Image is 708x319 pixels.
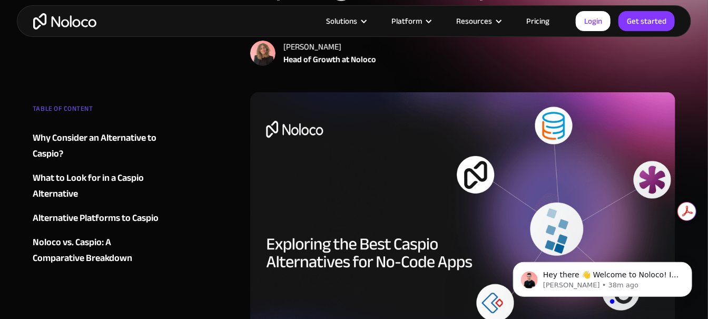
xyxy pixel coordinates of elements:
[33,101,160,122] div: TABLE OF CONTENT
[326,14,357,28] div: Solutions
[513,14,563,28] a: Pricing
[313,14,378,28] div: Solutions
[33,210,160,226] a: Alternative Platforms to Caspio
[33,170,160,202] a: What to Look for in a Caspio Alternative
[576,11,611,31] a: Login
[283,53,376,66] div: Head of Growth at Noloco
[33,235,160,266] a: Noloco vs. Caspio: A Comparative Breakdown
[378,14,443,28] div: Platform
[33,210,159,226] div: Alternative Platforms to Caspio
[456,14,492,28] div: Resources
[33,13,96,30] a: home
[497,240,708,314] iframe: Intercom notifications message
[443,14,513,28] div: Resources
[283,41,376,53] div: [PERSON_NAME]
[391,14,422,28] div: Platform
[33,130,160,162] a: Why Consider an Alternative to Caspio?
[618,11,675,31] a: Get started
